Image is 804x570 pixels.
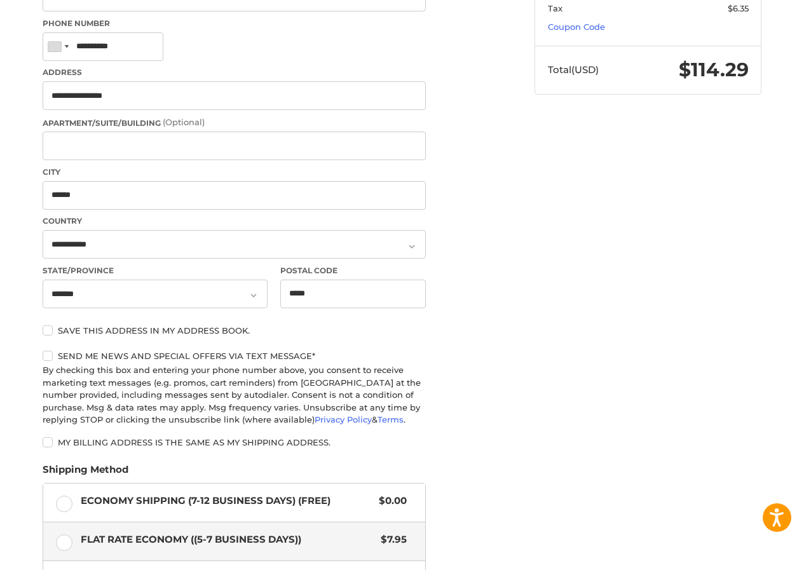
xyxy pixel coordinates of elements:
div: By checking this box and entering your phone number above, you consent to receive marketing text ... [43,364,426,426]
span: Economy Shipping (7-12 Business Days) (Free) [81,494,373,508]
a: Privacy Policy [315,414,372,424]
span: Total (USD) [548,64,599,76]
label: Address [43,67,426,78]
label: Phone Number [43,18,426,29]
span: $114.29 [679,58,749,81]
small: (Optional) [163,117,205,127]
label: Save this address in my address book. [43,325,426,336]
label: State/Province [43,265,268,276]
span: $6.35 [728,3,749,13]
label: Postal Code [280,265,426,276]
span: $7.95 [374,533,407,547]
label: Send me news and special offers via text message* [43,351,426,361]
label: City [43,166,426,178]
label: Apartment/Suite/Building [43,116,426,129]
a: Coupon Code [548,22,605,32]
legend: Shipping Method [43,463,128,483]
label: Country [43,215,426,227]
span: $0.00 [372,494,407,508]
a: Terms [378,414,404,424]
span: Flat Rate Economy ((5-7 Business Days)) [81,533,375,547]
label: My billing address is the same as my shipping address. [43,437,426,447]
span: Tax [548,3,562,13]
